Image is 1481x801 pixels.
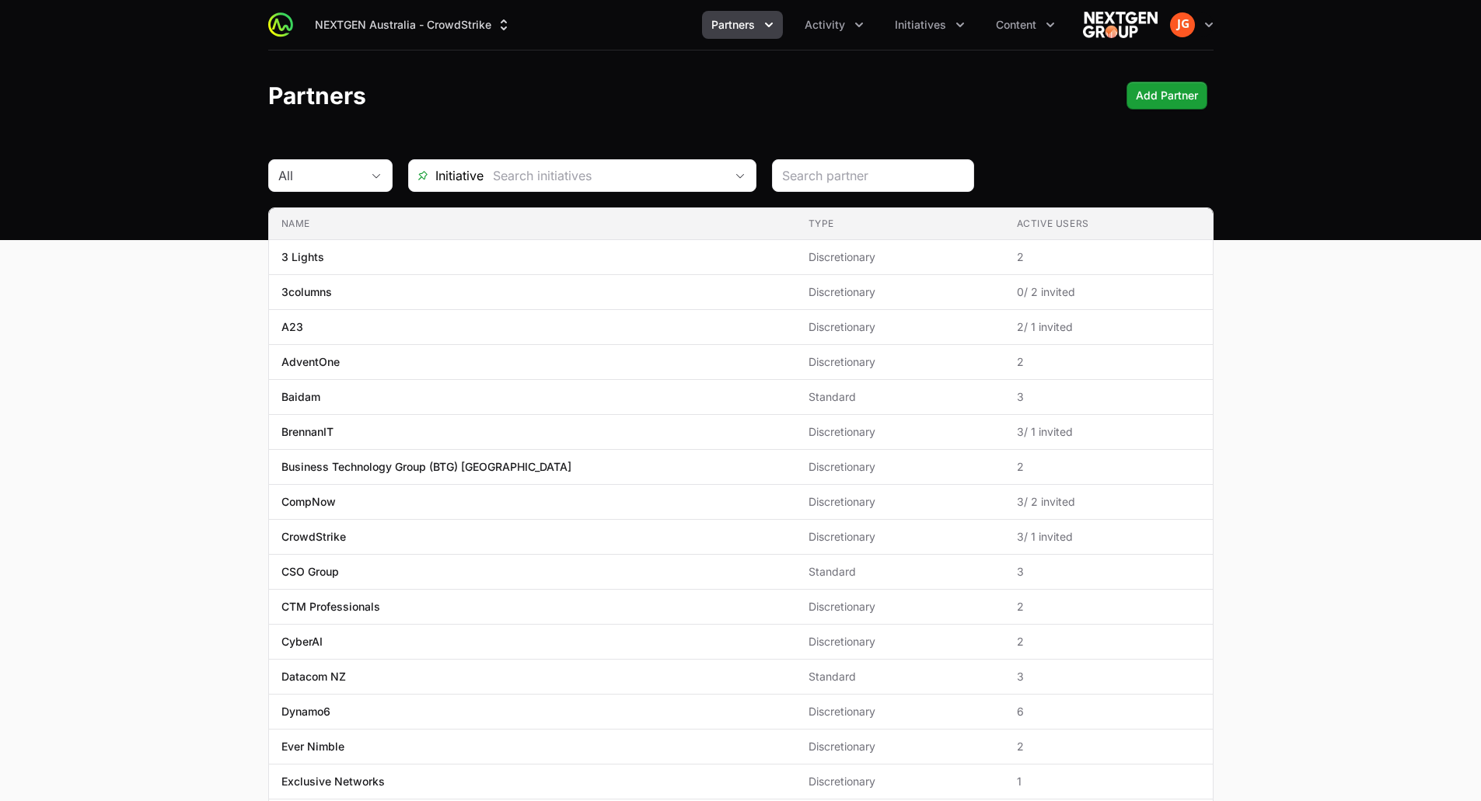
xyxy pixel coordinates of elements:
button: Initiatives [885,11,974,39]
span: 1 [1017,774,1200,789]
div: Open [725,160,756,191]
p: CompNow [281,494,336,510]
span: Discretionary [809,599,992,615]
button: Add Partner [1126,82,1207,110]
span: Discretionary [809,704,992,719]
span: Discretionary [809,284,992,300]
p: Dynamo6 [281,704,330,719]
p: AdventOne [281,354,340,370]
button: Content [987,11,1064,39]
span: Standard [809,564,992,580]
span: 2 [1017,634,1200,650]
span: Discretionary [809,319,992,335]
button: Activity [795,11,873,39]
p: Business Technology Group (BTG) [GEOGRAPHIC_DATA] [281,459,571,475]
p: CTM Professionals [281,599,380,615]
div: Partners menu [702,11,783,39]
span: 3 / 2 invited [1017,494,1200,510]
button: All [269,160,392,191]
div: Initiatives menu [885,11,974,39]
span: 6 [1017,704,1200,719]
span: Initiative [409,166,484,185]
span: 2 [1017,249,1200,265]
h1: Partners [268,82,366,110]
span: Discretionary [809,774,992,789]
span: 3 / 1 invited [1017,529,1200,545]
p: Datacom NZ [281,669,346,684]
span: 2 [1017,459,1200,475]
span: 2 [1017,599,1200,615]
span: Discretionary [809,249,992,265]
p: CyberAI [281,634,323,650]
div: Activity menu [795,11,873,39]
span: Discretionary [809,739,992,754]
p: CrowdStrike [281,529,346,545]
span: 2 [1017,739,1200,754]
span: 0 / 2 invited [1017,284,1200,300]
p: Ever Nimble [281,739,344,754]
button: NEXTGEN Australia - CrowdStrike [306,11,521,39]
input: Search initiatives [484,160,725,191]
span: 2 / 1 invited [1017,319,1200,335]
span: Discretionary [809,494,992,510]
span: Standard [809,389,992,405]
span: Content [996,17,1036,33]
span: Standard [809,669,992,684]
input: Search partner [782,166,964,185]
div: Main navigation [293,11,1064,39]
p: 3 Lights [281,249,324,265]
span: Discretionary [809,459,992,475]
p: A23 [281,319,303,335]
img: Jamie Gunning [1170,12,1195,37]
div: All [278,166,361,185]
span: 3 [1017,564,1200,580]
span: 3 [1017,389,1200,405]
p: BrennanIT [281,424,334,440]
p: Baidam [281,389,320,405]
span: 3 [1017,669,1200,684]
span: Partners [711,17,755,33]
th: Type [796,208,1004,240]
span: Discretionary [809,354,992,370]
span: Discretionary [809,424,992,440]
span: 2 [1017,354,1200,370]
p: Exclusive Networks [281,774,385,789]
span: Activity [805,17,845,33]
div: Primary actions [1126,82,1207,110]
span: 3 / 1 invited [1017,424,1200,440]
div: Supplier switch menu [306,11,521,39]
th: Active Users [1004,208,1213,240]
div: Content menu [987,11,1064,39]
span: Initiatives [895,17,946,33]
span: Discretionary [809,529,992,545]
th: Name [269,208,796,240]
button: Partners [702,11,783,39]
p: CSO Group [281,564,339,580]
span: Add Partner [1136,86,1198,105]
img: ActivitySource [268,12,293,37]
p: 3columns [281,284,332,300]
span: Discretionary [809,634,992,650]
img: NEXTGEN Australia [1083,9,1158,40]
